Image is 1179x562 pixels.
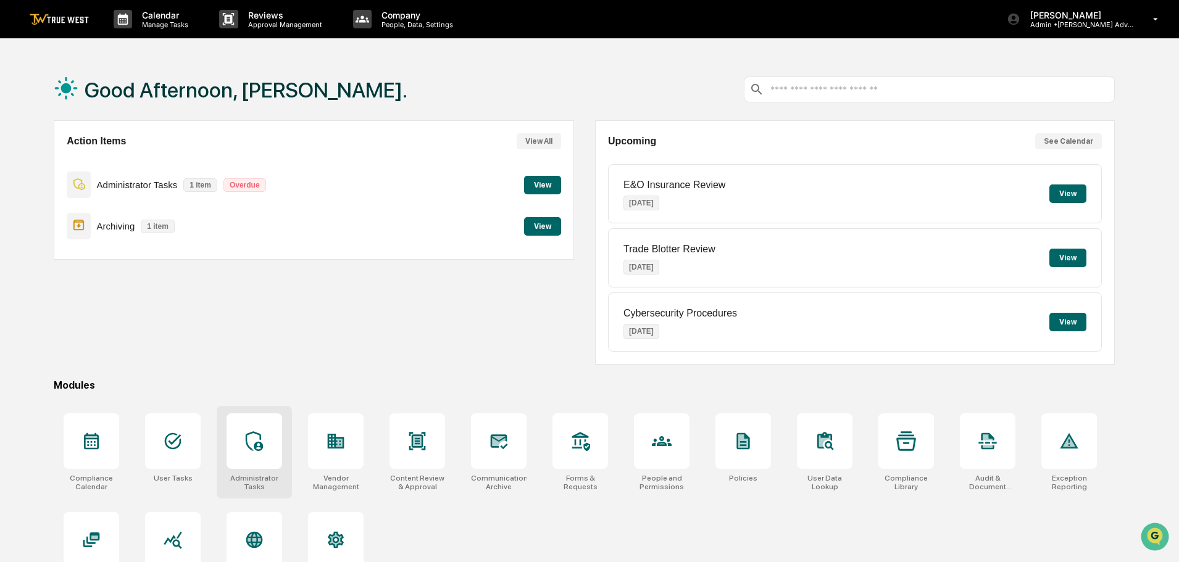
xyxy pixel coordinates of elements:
[471,474,527,491] div: Communications Archive
[54,379,1115,391] div: Modules
[729,474,757,482] div: Policies
[524,178,561,190] a: View
[132,10,194,20] p: Calendar
[183,178,217,192] p: 1 item
[7,247,85,270] a: 🖐️Preclearance
[1049,184,1086,203] button: View
[1020,10,1135,20] p: [PERSON_NAME]
[238,20,328,29] p: Approval Management
[12,137,83,147] div: Past conversations
[56,94,202,107] div: Start new chat
[623,244,715,255] p: Trade Blotter Review
[238,10,328,20] p: Reviews
[12,277,22,287] div: 🔎
[517,133,561,149] button: View All
[1020,20,1135,29] p: Admin • [PERSON_NAME] Advisory Group
[191,134,225,149] button: See all
[30,14,89,25] img: logo
[524,217,561,236] button: View
[210,98,225,113] button: Start new chat
[1041,474,1097,491] div: Exception Reporting
[132,20,194,29] p: Manage Tasks
[109,168,135,178] span: [DATE]
[102,252,153,265] span: Attestations
[12,94,35,117] img: 1746055101610-c473b297-6a78-478c-a979-82029cc54cd1
[97,180,178,190] p: Administrator Tasks
[372,10,459,20] p: Company
[12,254,22,263] div: 🖐️
[85,78,407,102] h1: Good Afternoon, [PERSON_NAME].
[797,474,852,491] div: User Data Lookup
[623,260,659,275] p: [DATE]
[1049,249,1086,267] button: View
[390,474,445,491] div: Content Review & Approval
[372,20,459,29] p: People, Data, Settings
[102,201,107,211] span: •
[87,305,149,315] a: Powered byPylon
[97,221,135,231] p: Archiving
[623,308,737,319] p: Cybersecurity Procedures
[524,220,561,231] a: View
[308,474,364,491] div: Vendor Management
[634,474,689,491] div: People and Permissions
[25,276,78,288] span: Data Lookup
[25,252,80,265] span: Preclearance
[1139,521,1173,555] iframe: Open customer support
[608,136,656,147] h2: Upcoming
[623,196,659,210] p: [DATE]
[67,136,126,147] h2: Action Items
[123,306,149,315] span: Pylon
[878,474,934,491] div: Compliance Library
[26,94,48,117] img: 8933085812038_c878075ebb4cc5468115_72.jpg
[141,220,175,233] p: 1 item
[12,156,32,176] img: Tammy Steffen
[12,26,225,46] p: How can we help?
[552,474,608,491] div: Forms & Requests
[12,189,32,209] img: Tammy Steffen
[623,180,725,191] p: E&O Insurance Review
[154,474,193,482] div: User Tasks
[38,168,100,178] span: [PERSON_NAME]
[64,474,119,491] div: Compliance Calendar
[85,247,158,270] a: 🗄️Attestations
[223,178,266,192] p: Overdue
[623,324,659,339] p: [DATE]
[109,201,135,211] span: [DATE]
[960,474,1015,491] div: Audit & Document Logs
[90,254,99,263] div: 🗄️
[524,176,561,194] button: View
[227,474,282,491] div: Administrator Tasks
[7,271,83,293] a: 🔎Data Lookup
[38,201,100,211] span: [PERSON_NAME]
[102,168,107,178] span: •
[1049,313,1086,331] button: View
[56,107,170,117] div: We're available if you need us!
[1035,133,1102,149] button: See Calendar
